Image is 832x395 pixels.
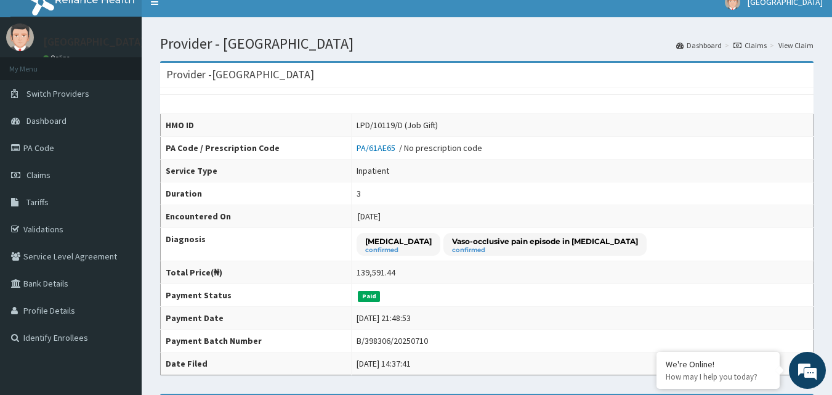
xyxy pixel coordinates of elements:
th: Payment Status [161,284,352,307]
p: How may I help you today? [666,372,770,382]
th: Payment Date [161,307,352,330]
small: confirmed [365,247,432,253]
span: Switch Providers [26,88,89,99]
img: User Image [6,23,34,51]
div: 139,591.44 [357,266,395,279]
th: PA Code / Prescription Code [161,137,352,160]
span: [DATE] [358,211,381,222]
small: confirmed [452,247,638,253]
th: Diagnosis [161,228,352,261]
span: Paid [358,291,380,302]
a: View Claim [778,40,814,51]
div: [DATE] 21:48:53 [357,312,411,324]
th: HMO ID [161,114,352,137]
div: / No prescription code [357,142,482,154]
th: Date Filed [161,352,352,375]
h3: Provider - [GEOGRAPHIC_DATA] [166,69,314,80]
p: [GEOGRAPHIC_DATA] [43,36,145,47]
a: Online [43,54,73,62]
th: Encountered On [161,205,352,228]
div: We're Online! [666,359,770,370]
th: Duration [161,182,352,205]
div: LPD/10119/D (Job Gift) [357,119,438,131]
h1: Provider - [GEOGRAPHIC_DATA] [160,36,814,52]
div: 3 [357,187,361,200]
a: PA/61AE65 [357,142,399,153]
p: [MEDICAL_DATA] [365,236,432,246]
span: Dashboard [26,115,67,126]
th: Payment Batch Number [161,330,352,352]
span: Tariffs [26,197,49,208]
a: Claims [733,40,767,51]
div: Inpatient [357,165,389,177]
div: [DATE] 14:37:41 [357,357,411,370]
th: Service Type [161,160,352,182]
span: Claims [26,169,50,181]
th: Total Price(₦) [161,261,352,284]
div: B/398306/20250710 [357,335,428,347]
p: Vaso-occlusive pain episode in [MEDICAL_DATA] [452,236,638,246]
a: Dashboard [676,40,722,51]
